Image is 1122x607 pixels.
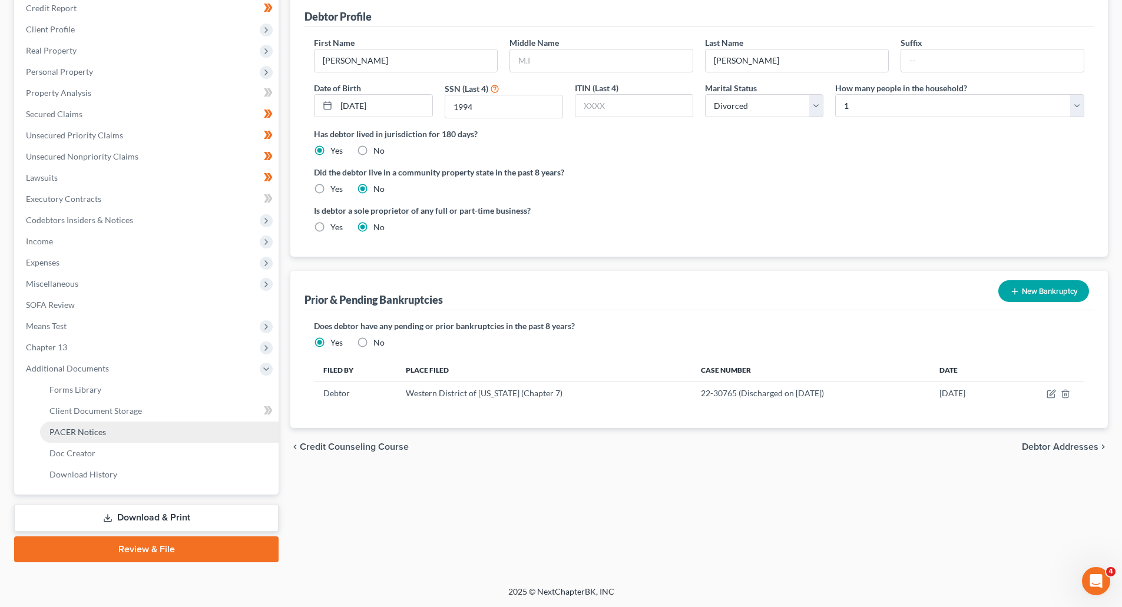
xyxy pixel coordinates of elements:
span: Forms Library [49,384,101,394]
span: Additional Documents [26,363,109,373]
span: PACER Notices [49,427,106,437]
button: Debtor Addresses chevron_right [1022,442,1108,452]
a: PACER Notices [40,422,279,443]
label: SSN (Last 4) [445,82,488,95]
label: No [373,337,385,349]
a: Unsecured Priority Claims [16,125,279,146]
span: Means Test [26,321,67,331]
i: chevron_left [290,442,300,452]
input: -- [901,49,1084,72]
span: Unsecured Nonpriority Claims [26,151,138,161]
a: Doc Creator [40,443,279,464]
label: Yes [330,145,343,157]
label: Suffix [901,37,922,49]
label: Date of Birth [314,82,361,94]
td: Western District of [US_STATE] (Chapter 7) [396,382,691,404]
label: Does debtor have any pending or prior bankruptcies in the past 8 years? [314,320,1084,332]
button: chevron_left Credit Counseling Course [290,442,409,452]
span: Chapter 13 [26,342,67,352]
span: Income [26,236,53,246]
label: Yes [330,183,343,195]
a: Download & Print [14,504,279,532]
a: Review & File [14,536,279,562]
label: Did the debtor live in a community property state in the past 8 years? [314,166,1084,178]
span: Debtor Addresses [1022,442,1098,452]
a: SOFA Review [16,294,279,316]
span: Real Property [26,45,77,55]
label: No [373,183,385,195]
td: 22-30765 (Discharged on [DATE]) [691,382,930,404]
span: Unsecured Priority Claims [26,130,123,140]
input: -- [706,49,888,72]
input: M.I [510,49,693,72]
a: Secured Claims [16,104,279,125]
span: Credit Report [26,3,77,13]
label: Yes [330,221,343,233]
th: Case Number [691,358,930,382]
i: chevron_right [1098,442,1108,452]
iframe: Intercom live chat [1082,567,1110,595]
a: Forms Library [40,379,279,400]
span: Lawsuits [26,173,58,183]
div: Prior & Pending Bankruptcies [305,293,443,307]
span: Personal Property [26,67,93,77]
th: Place Filed [396,358,691,382]
td: [DATE] [930,382,1005,404]
button: New Bankruptcy [998,280,1089,302]
a: Download History [40,464,279,485]
span: Client Profile [26,24,75,34]
span: 4 [1106,567,1116,576]
label: No [373,145,385,157]
span: Miscellaneous [26,278,78,288]
span: Doc Creator [49,448,95,458]
input: XXXX [575,95,693,117]
input: XXXX [445,95,562,118]
a: Executory Contracts [16,188,279,210]
label: Middle Name [509,37,559,49]
td: Debtor [314,382,396,404]
label: ITIN (Last 4) [575,82,618,94]
span: Expenses [26,257,59,267]
a: Lawsuits [16,167,279,188]
label: Has debtor lived in jurisdiction for 180 days? [314,128,1084,140]
div: 2025 © NextChapterBK, INC [226,586,897,607]
label: First Name [314,37,355,49]
a: Property Analysis [16,82,279,104]
label: Last Name [705,37,743,49]
span: Client Document Storage [49,406,142,416]
span: Property Analysis [26,88,91,98]
a: Client Document Storage [40,400,279,422]
input: MM/DD/YYYY [336,95,432,117]
label: No [373,221,385,233]
div: Debtor Profile [305,9,372,24]
label: How many people in the household? [835,82,967,94]
span: SOFA Review [26,300,75,310]
a: Unsecured Nonpriority Claims [16,146,279,167]
span: Secured Claims [26,109,82,119]
label: Marital Status [705,82,757,94]
label: Is debtor a sole proprietor of any full or part-time business? [314,204,693,217]
th: Date [930,358,1005,382]
span: Download History [49,469,117,479]
input: -- [315,49,497,72]
th: Filed By [314,358,396,382]
span: Executory Contracts [26,194,101,204]
span: Credit Counseling Course [300,442,409,452]
label: Yes [330,337,343,349]
span: Codebtors Insiders & Notices [26,215,133,225]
